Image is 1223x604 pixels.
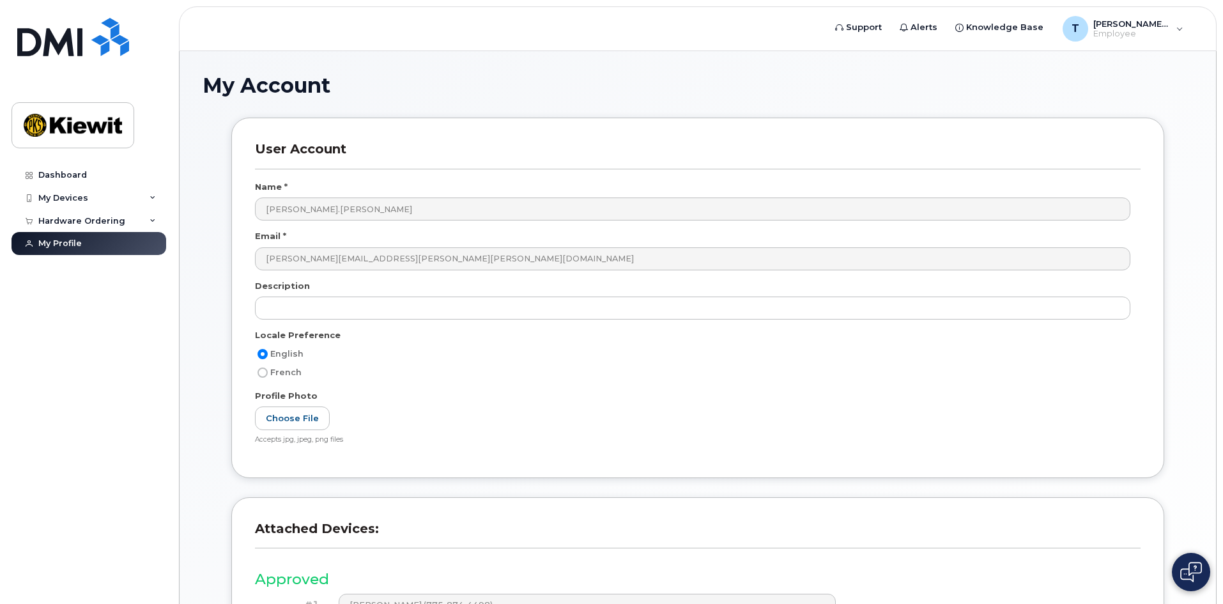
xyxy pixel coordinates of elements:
label: Name * [255,181,288,193]
div: Accepts jpg, jpeg, png files [255,435,1130,445]
h3: Approved [255,571,1141,587]
input: English [258,349,268,359]
label: Locale Preference [255,329,341,341]
h3: User Account [255,141,1141,169]
h1: My Account [203,74,1193,97]
span: French [270,368,302,377]
label: Description [255,280,310,292]
h3: Attached Devices: [255,521,1141,548]
img: Open chat [1180,562,1202,582]
label: Profile Photo [255,390,318,402]
label: Email * [255,230,286,242]
label: Choose File [255,407,330,430]
span: English [270,349,304,359]
input: French [258,368,268,378]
